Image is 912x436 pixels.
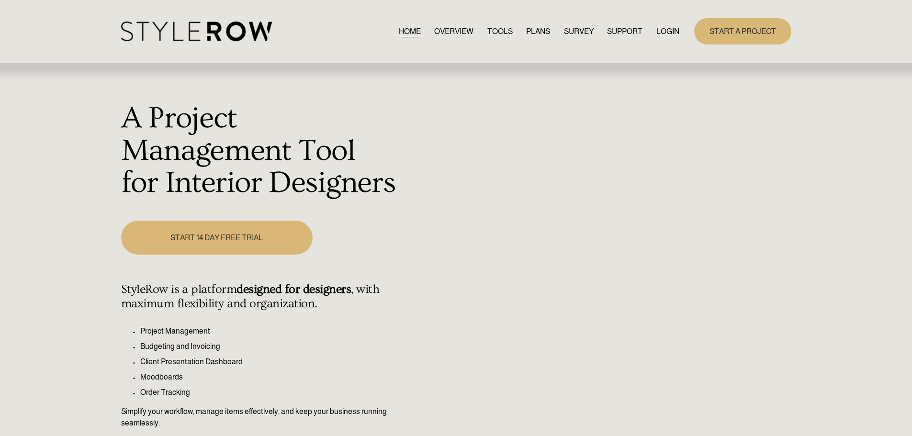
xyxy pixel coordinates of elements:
[140,371,397,383] p: Moodboards
[236,282,351,296] strong: designed for designers
[694,18,791,45] a: START A PROJECT
[656,25,679,38] a: LOGIN
[434,25,473,38] a: OVERVIEW
[487,25,513,38] a: TOOLS
[140,356,397,368] p: Client Presentation Dashboard
[526,25,550,38] a: PLANS
[140,387,397,398] p: Order Tracking
[121,102,397,200] h1: A Project Management Tool for Interior Designers
[121,282,397,311] h4: StyleRow is a platform , with maximum flexibility and organization.
[121,221,313,255] a: START 14 DAY FREE TRIAL
[121,22,272,41] img: StyleRow
[140,325,397,337] p: Project Management
[399,25,421,38] a: HOME
[564,25,594,38] a: SURVEY
[607,26,642,37] span: SUPPORT
[607,25,642,38] a: folder dropdown
[121,406,397,429] p: Simplify your workflow, manage items effectively, and keep your business running seamlessly.
[140,341,397,352] p: Budgeting and Invoicing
